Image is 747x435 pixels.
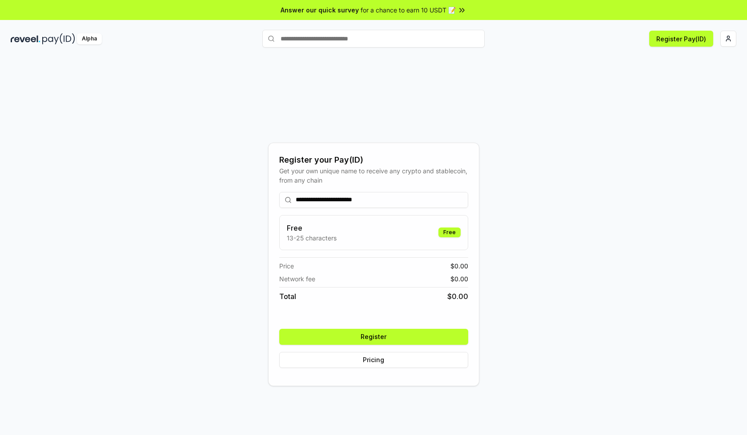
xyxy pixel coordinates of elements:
p: 13-25 characters [287,233,337,243]
div: Alpha [77,33,102,44]
span: $ 0.00 [447,291,468,302]
span: $ 0.00 [450,274,468,283]
img: pay_id [42,33,75,44]
span: for a chance to earn 10 USDT 📝 [361,5,456,15]
button: Pricing [279,352,468,368]
div: Register your Pay(ID) [279,154,468,166]
span: Price [279,261,294,271]
div: Free [438,227,461,237]
span: Total [279,291,296,302]
button: Register Pay(ID) [649,31,713,47]
span: Answer our quick survey [281,5,359,15]
button: Register [279,329,468,345]
span: $ 0.00 [450,261,468,271]
h3: Free [287,223,337,233]
div: Get your own unique name to receive any crypto and stablecoin, from any chain [279,166,468,185]
img: reveel_dark [11,33,40,44]
span: Network fee [279,274,315,283]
